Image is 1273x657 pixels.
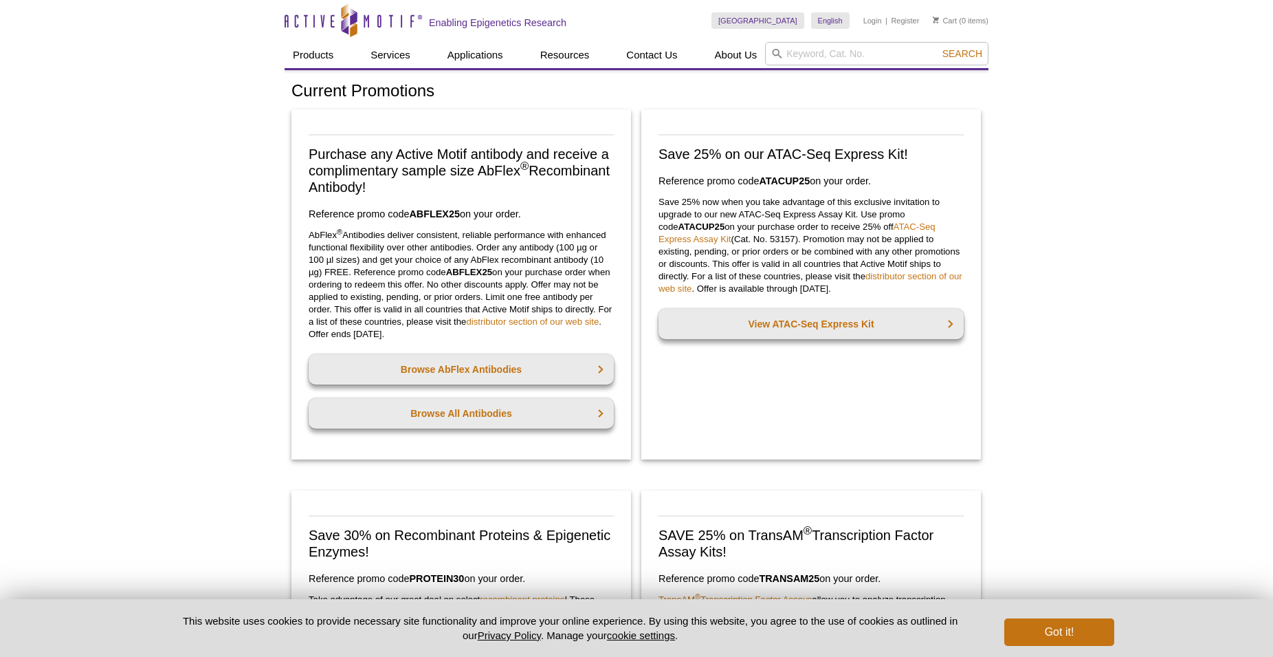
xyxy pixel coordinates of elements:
h2: Save 25% on our ATAC-Seq Express Kit! [658,146,964,162]
strong: PROTEIN30 [409,573,464,584]
a: Browse All Antibodies [309,398,614,429]
p: Save 25% now when you take advantage of this exclusive invitation to upgrade to our new ATAC-Seq ... [658,196,964,295]
sup: ® [337,228,342,236]
a: View ATAC-Seq Express Kit [658,309,964,339]
a: About Us [707,42,766,68]
img: Save on TransAM [658,515,964,517]
button: cookie settings [607,629,675,641]
h2: Save 30% on Recombinant Proteins & Epigenetic Enzymes! [309,527,614,560]
button: Got it! [1004,618,1114,646]
strong: ATACUP25 [759,175,810,186]
strong: ATACUP25 [678,222,725,232]
a: English [811,12,850,29]
img: Your Cart [933,17,939,23]
a: TransAM®Transcription Factor Assays [658,594,812,605]
h2: Purchase any Active Motif antibody and receive a complimentary sample size AbFlex Recombinant Ant... [309,146,614,195]
a: Login [863,16,882,25]
sup: ® [695,592,700,601]
a: Contact Us [618,42,685,68]
img: Save on ATAC-Seq Express Assay Kit [658,134,964,136]
h3: Reference promo code on your order. [658,173,964,189]
a: Resources [532,42,598,68]
a: Privacy Policy [478,629,541,641]
h3: Reference promo code on your order. [309,570,614,587]
a: Cart [933,16,957,25]
strong: ABFLEX25 [409,208,460,219]
a: Services [362,42,419,68]
a: Register [891,16,919,25]
li: (0 items) [933,12,988,29]
h2: Enabling Epigenetics Research [429,17,566,29]
img: Save on Recombinant Proteins and Enzymes [309,515,614,517]
strong: ABFLEX25 [446,267,492,277]
h3: Reference promo code on your order. [658,570,964,587]
a: distributor section of our web site [466,316,599,327]
a: recombinant proteins [480,594,564,605]
h2: SAVE 25% on TransAM Transcription Factor Assay Kits! [658,527,964,560]
p: AbFlex Antibodies deliver consistent, reliable performance with enhanced functional flexibility o... [309,229,614,341]
h1: Current Promotions [291,82,982,102]
li: | [885,12,887,29]
a: Products [285,42,342,68]
a: distributor section of our web site [658,271,962,294]
h3: Reference promo code on your order. [309,206,614,222]
a: [GEOGRAPHIC_DATA] [711,12,804,29]
button: Search [938,47,986,60]
img: Free Sample Size AbFlex Antibody [309,134,614,136]
span: Search [942,48,982,59]
a: Applications [439,42,511,68]
a: Browse AbFlex Antibodies [309,354,614,385]
strong: TRANSAM25 [759,573,819,584]
input: Keyword, Cat. No. [765,42,988,65]
p: This website uses cookies to provide necessary site functionality and improve your online experie... [159,614,982,643]
sup: ® [520,160,529,173]
sup: ® [804,524,812,537]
